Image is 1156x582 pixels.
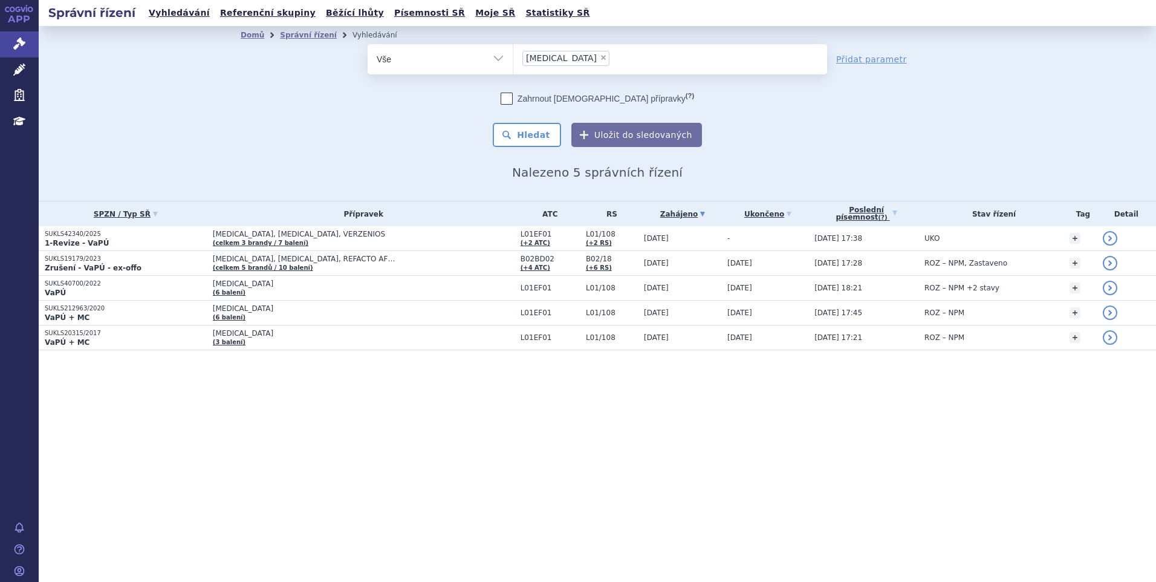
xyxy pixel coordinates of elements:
[207,201,515,226] th: Přípravek
[924,309,964,317] span: ROZ – NPM
[924,259,1007,267] span: ROZ – NPM, Zastaveno
[45,280,207,288] p: SUKLS40700/2022
[644,259,669,267] span: [DATE]
[216,5,319,21] a: Referenční skupiny
[213,280,515,288] span: [MEDICAL_DATA]
[39,4,145,21] h2: Správní řízení
[472,5,519,21] a: Moje SŘ
[322,5,388,21] a: Běžící lhůty
[213,314,245,321] a: (6 balení)
[586,230,638,238] span: L01/108
[521,240,550,246] a: (+2 ATC)
[522,5,593,21] a: Statistiky SŘ
[727,206,808,223] a: Ukončeno
[213,255,515,263] span: [MEDICAL_DATA], [MEDICAL_DATA], REFACTO AF…
[515,201,580,226] th: ATC
[213,289,245,296] a: (6 balení)
[45,206,207,223] a: SPZN / Typ SŘ
[145,5,213,21] a: Vyhledávání
[1103,281,1117,295] a: detail
[45,304,207,313] p: SUKLS212963/2020
[45,338,89,347] strong: VaPÚ + MC
[521,284,580,292] span: L01EF01
[814,201,918,226] a: Poslednípísemnost(?)
[521,264,550,271] a: (+4 ATC)
[45,255,207,263] p: SUKLS19179/2023
[45,329,207,338] p: SUKLS20315/2017
[1070,233,1080,244] a: +
[241,31,264,39] a: Domů
[644,284,669,292] span: [DATE]
[493,123,561,147] button: Hledat
[391,5,469,21] a: Písemnosti SŘ
[918,201,1063,226] th: Stav řízení
[580,201,638,226] th: RS
[814,259,862,267] span: [DATE] 17:28
[213,264,313,271] a: (celkem 5 brandů / 10 balení)
[512,165,683,180] span: Nalezeno 5 správních řízení
[924,333,964,342] span: ROZ – NPM
[1103,256,1117,270] a: detail
[814,309,862,317] span: [DATE] 17:45
[213,230,515,238] span: [MEDICAL_DATA], [MEDICAL_DATA], VERZENIOS
[45,230,207,238] p: SUKLS42340/2025
[727,234,730,243] span: -
[586,255,638,263] span: B02/18
[878,214,888,221] abbr: (?)
[1070,258,1080,269] a: +
[644,309,669,317] span: [DATE]
[1070,307,1080,318] a: +
[45,289,66,297] strong: VaPÚ
[571,123,702,147] button: Uložit do sledovaných
[586,333,638,342] span: L01/108
[213,240,308,246] a: (celkem 3 brandy / 7 balení)
[526,54,597,62] span: [MEDICAL_DATA]
[644,206,721,223] a: Zahájeno
[586,284,638,292] span: L01/108
[1070,332,1080,343] a: +
[521,230,580,238] span: L01EF01
[727,259,752,267] span: [DATE]
[727,333,752,342] span: [DATE]
[45,264,141,272] strong: Zrušení - VaPÚ - ex-offo
[924,284,999,292] span: ROZ – NPM +2 stavy
[600,54,607,61] span: ×
[727,309,752,317] span: [DATE]
[586,240,612,246] a: (+2 RS)
[213,304,515,313] span: [MEDICAL_DATA]
[1063,201,1096,226] th: Tag
[352,26,413,44] li: Vyhledávání
[727,284,752,292] span: [DATE]
[586,309,638,317] span: L01/108
[213,339,245,345] a: (3 balení)
[1097,201,1156,226] th: Detail
[521,309,580,317] span: L01EF01
[644,234,669,243] span: [DATE]
[1103,231,1117,246] a: detail
[814,284,862,292] span: [DATE] 18:21
[1103,306,1117,320] a: detail
[45,239,109,247] strong: 1-Revize - VaPÚ
[814,234,862,243] span: [DATE] 17:38
[836,53,907,65] a: Přidat parametr
[280,31,337,39] a: Správní řízení
[686,92,694,100] abbr: (?)
[924,234,940,243] span: UKO
[613,50,620,65] input: [MEDICAL_DATA]
[814,333,862,342] span: [DATE] 17:21
[644,333,669,342] span: [DATE]
[521,255,580,263] span: B02BD02
[1070,283,1080,293] a: +
[45,313,89,322] strong: VaPÚ + MC
[521,333,580,342] span: L01EF01
[501,93,694,105] label: Zahrnout [DEMOGRAPHIC_DATA] přípravky
[586,264,612,271] a: (+6 RS)
[1103,330,1117,345] a: detail
[213,329,515,338] span: [MEDICAL_DATA]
